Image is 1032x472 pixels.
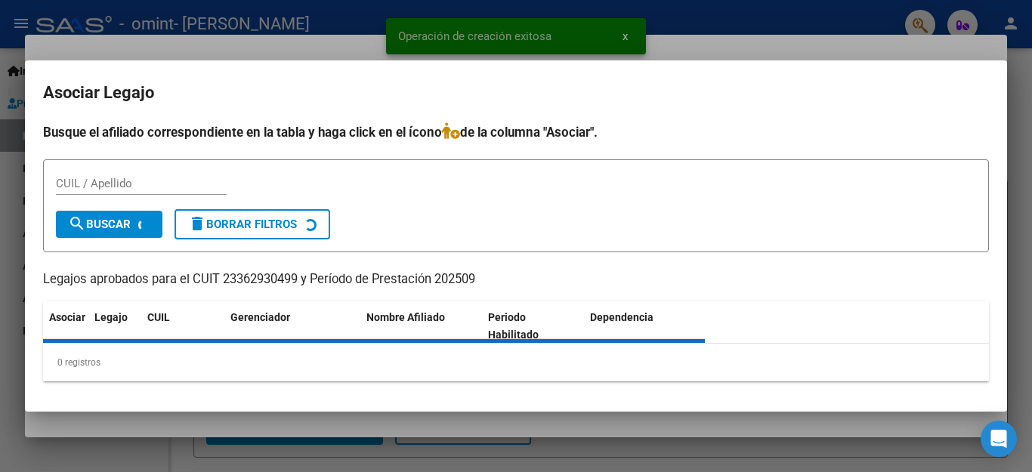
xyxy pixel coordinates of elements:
[43,344,989,381] div: 0 registros
[43,79,989,107] h2: Asociar Legajo
[43,270,989,289] p: Legajos aprobados para el CUIT 23362930499 y Período de Prestación 202509
[590,311,653,323] span: Dependencia
[88,301,141,351] datatable-header-cell: Legajo
[175,209,330,239] button: Borrar Filtros
[94,311,128,323] span: Legajo
[68,217,131,231] span: Buscar
[360,301,482,351] datatable-header-cell: Nombre Afiliado
[147,311,170,323] span: CUIL
[43,122,989,142] h4: Busque el afiliado correspondiente en la tabla y haga click en el ícono de la columna "Asociar".
[981,421,1017,457] div: Open Intercom Messenger
[188,217,297,231] span: Borrar Filtros
[224,301,360,351] datatable-header-cell: Gerenciador
[141,301,224,351] datatable-header-cell: CUIL
[43,301,88,351] datatable-header-cell: Asociar
[482,301,584,351] datatable-header-cell: Periodo Habilitado
[366,311,445,323] span: Nombre Afiliado
[68,214,86,233] mat-icon: search
[56,211,162,238] button: Buscar
[230,311,290,323] span: Gerenciador
[49,311,85,323] span: Asociar
[188,214,206,233] mat-icon: delete
[584,301,706,351] datatable-header-cell: Dependencia
[488,311,539,341] span: Periodo Habilitado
